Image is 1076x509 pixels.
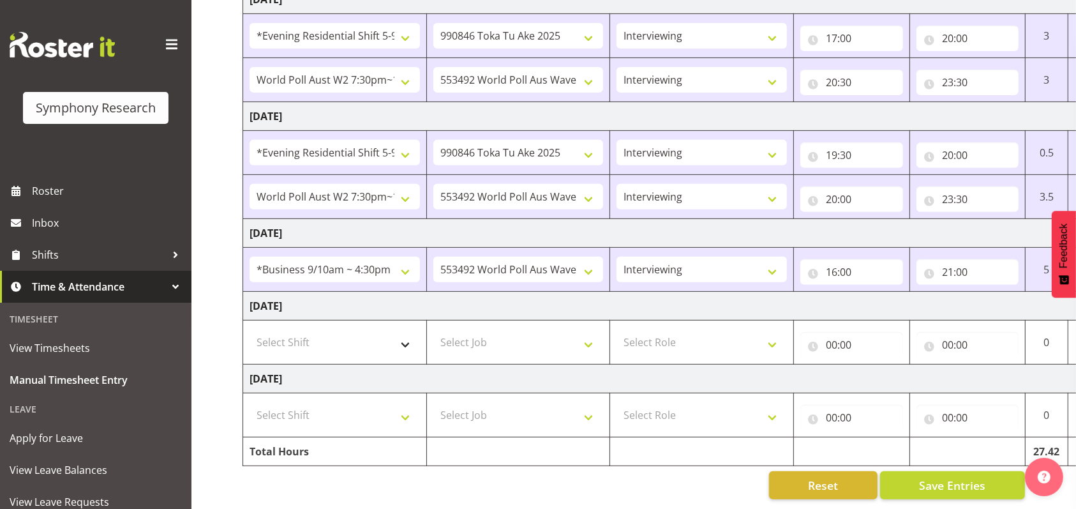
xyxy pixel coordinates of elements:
[916,142,1019,168] input: Click to select...
[800,70,903,95] input: Click to select...
[32,277,166,296] span: Time & Attendance
[1026,393,1068,437] td: 0
[1058,224,1070,268] span: Feedback
[800,332,903,358] input: Click to select...
[10,370,182,390] span: Manual Timesheet Entry
[919,477,985,494] span: Save Entries
[36,98,156,118] div: Symphony Research
[1026,321,1068,365] td: 0
[880,471,1025,499] button: Save Entries
[800,405,903,430] input: Click to select...
[1026,437,1068,466] td: 27.42
[3,422,188,454] a: Apply for Leave
[3,332,188,364] a: View Timesheets
[916,259,1019,285] input: Click to select...
[800,26,903,51] input: Click to select...
[243,437,427,466] td: Total Hours
[769,471,878,499] button: Reset
[1026,175,1068,219] td: 3.5
[916,26,1019,51] input: Click to select...
[1026,14,1068,58] td: 3
[1038,471,1050,483] img: help-xxl-2.png
[800,186,903,212] input: Click to select...
[1052,211,1076,298] button: Feedback - Show survey
[1026,248,1068,292] td: 5
[3,396,188,422] div: Leave
[10,460,182,480] span: View Leave Balances
[800,142,903,168] input: Click to select...
[10,338,182,358] span: View Timesheets
[808,477,838,494] span: Reset
[1026,58,1068,102] td: 3
[916,186,1019,212] input: Click to select...
[916,405,1019,430] input: Click to select...
[32,181,185,201] span: Roster
[32,245,166,264] span: Shifts
[3,306,188,332] div: Timesheet
[10,429,182,448] span: Apply for Leave
[916,332,1019,358] input: Click to select...
[3,364,188,396] a: Manual Timesheet Entry
[1026,131,1068,175] td: 0.5
[32,213,185,232] span: Inbox
[3,454,188,486] a: View Leave Balances
[916,70,1019,95] input: Click to select...
[800,259,903,285] input: Click to select...
[10,32,115,57] img: Rosterit website logo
